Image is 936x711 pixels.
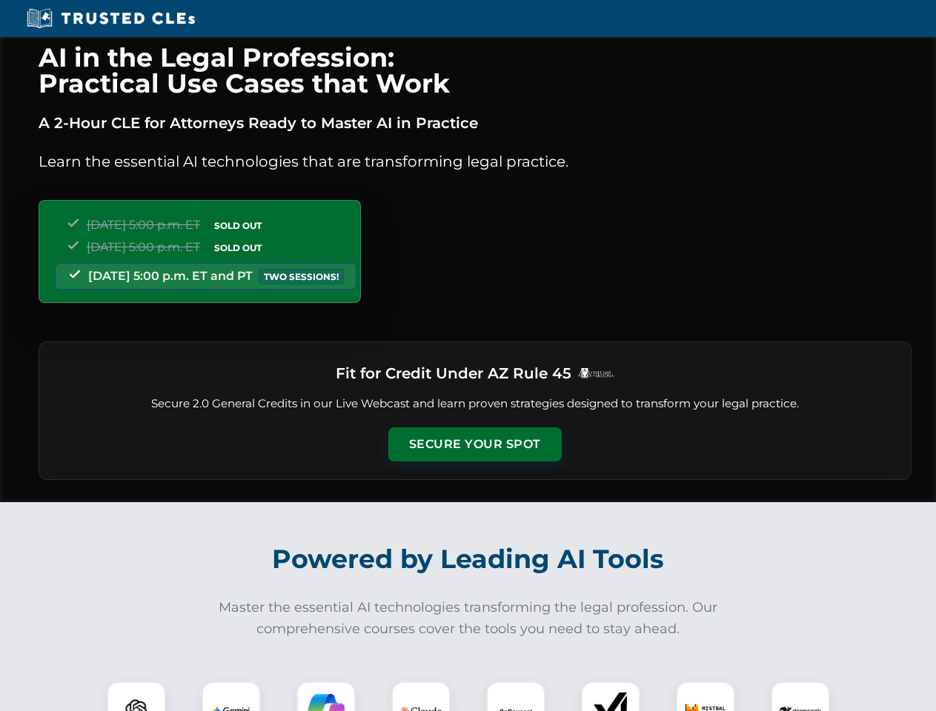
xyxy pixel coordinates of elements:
[39,111,912,135] p: A 2-Hour CLE for Attorneys Ready to Master AI in Practice
[39,150,912,173] p: Learn the essential AI technologies that are transforming legal practice.
[336,360,571,387] h3: Fit for Credit Under AZ Rule 45
[209,597,728,640] p: Master the essential AI technologies transforming the legal profession. Our comprehensive courses...
[209,218,267,233] span: SOLD OUT
[58,533,879,585] h2: Powered by Leading AI Tools
[87,218,200,232] span: [DATE] 5:00 p.m. ET
[57,395,893,413] p: Secure 2.0 General Credits in our Live Webcast and learn proven strategies designed to transform ...
[87,240,200,254] span: [DATE] 5:00 p.m. ET
[22,7,199,30] img: Trusted CLEs
[577,367,614,378] img: Logo
[388,427,562,461] button: Secure Your Spot
[39,44,912,96] h1: AI in the Legal Profession: Practical Use Cases that Work
[209,240,267,256] span: SOLD OUT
